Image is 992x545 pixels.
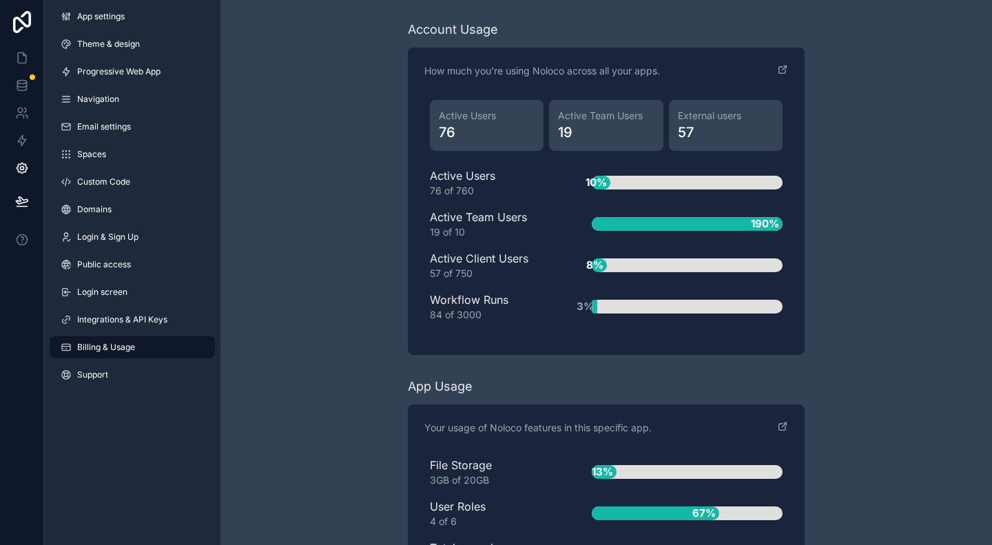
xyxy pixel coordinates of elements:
div: Active Team Users [430,209,548,239]
div: App Usage [408,377,473,396]
span: Custom Code [77,176,130,187]
span: External users [678,109,774,123]
div: 76 of 760 [430,184,548,198]
div: Workflow Runs [430,291,548,322]
a: Custom Code [50,171,215,193]
div: Active Users [430,167,548,198]
div: 3GB of 20GB [430,473,548,487]
span: Public access [77,259,131,270]
span: Support [77,369,108,380]
span: 13% [588,461,617,484]
div: User Roles [430,498,548,528]
span: 67% [689,502,719,525]
div: 57 of 750 [430,267,548,280]
span: 76 [439,123,535,142]
a: Login & Sign Up [50,226,215,248]
span: App settings [77,11,125,22]
span: 19 [558,123,654,142]
a: Spaces [50,143,215,165]
span: Navigation [77,94,119,105]
p: How much you're using Noloco across all your apps. [424,64,660,78]
span: Login & Sign Up [77,232,138,243]
a: Billing & Usage [50,336,215,358]
a: App settings [50,6,215,28]
span: Progressive Web App [77,66,161,77]
a: Progressive Web App [50,61,215,83]
a: Public access [50,254,215,276]
div: File Storage [430,457,548,487]
a: Navigation [50,88,215,110]
span: 57 [678,123,774,142]
span: 190% [747,213,783,236]
a: Support [50,364,215,386]
a: Email settings [50,116,215,138]
span: Active Users [439,109,535,123]
span: Login screen [77,287,127,298]
a: Integrations & API Keys [50,309,215,331]
div: 84 of 3000 [430,308,548,322]
span: Email settings [77,121,131,132]
a: Login screen [50,281,215,303]
span: 3% [573,296,597,318]
span: Integrations & API Keys [77,314,167,325]
span: Active Team Users [558,109,654,123]
div: 19 of 10 [430,225,548,239]
span: Spaces [77,149,106,160]
div: 4 of 6 [430,515,548,528]
span: Domains [77,204,112,215]
span: 10% [582,172,610,194]
a: Theme & design [50,33,215,55]
div: Account Usage [408,20,498,39]
a: Domains [50,198,215,220]
span: 8% [583,254,607,277]
p: Your usage of Noloco features in this specific app. [424,421,652,435]
span: Theme & design [77,39,140,50]
span: Billing & Usage [77,342,135,353]
div: Active Client Users [430,250,548,280]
